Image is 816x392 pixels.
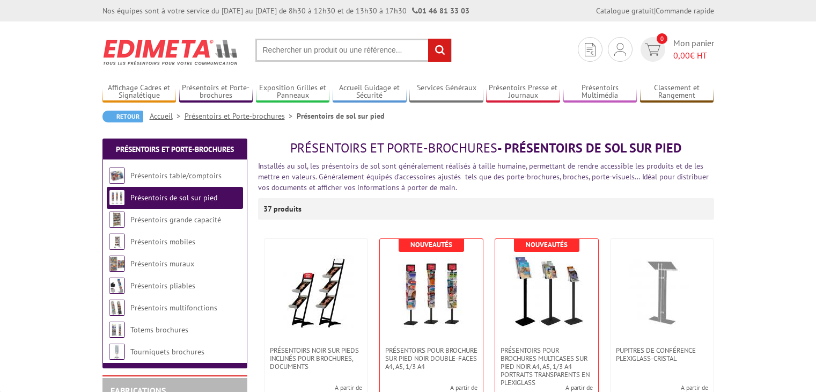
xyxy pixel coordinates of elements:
a: Accueil Guidage et Sécurité [333,83,407,101]
font: Installés au sol, les présentoirs de sol sont généralement réalisés à taille humaine, permettant ... [258,161,709,192]
span: Pupitres de conférence plexiglass-cristal [616,346,708,362]
img: Tourniquets brochures [109,344,125,360]
img: Pupitres de conférence plexiglass-cristal [624,255,700,330]
a: Présentoirs Multimédia [563,83,637,101]
a: Présentoirs pour brochure sur pied NOIR double-faces A4, A5, 1/3 A4 [380,346,483,371]
img: Présentoirs muraux [109,256,125,272]
a: Classement et Rangement [640,83,714,101]
img: Présentoirs mobiles [109,234,125,250]
a: Présentoirs pliables [130,281,195,291]
div: | [596,5,714,16]
img: devis rapide [585,43,596,56]
a: Totems brochures [130,325,188,335]
img: Présentoirs pour brochure sur pied NOIR double-faces A4, A5, 1/3 A4 [394,255,469,330]
div: Nos équipes sont à votre service du [DATE] au [DATE] de 8h30 à 12h30 et de 13h30 à 17h30 [102,5,469,16]
a: Présentoirs et Porte-brochures [116,144,234,154]
a: Présentoirs de sol sur pied [130,193,217,202]
span: A partir de [556,383,593,392]
span: 0 [657,33,667,44]
b: Nouveautés [410,240,452,249]
img: Présentoirs table/comptoirs [109,168,125,184]
img: Présentoirs grande capacité [109,212,125,228]
img: Edimeta [102,32,239,72]
a: Services Généraux [409,83,483,101]
a: Retour [102,111,143,122]
span: A partir de [653,383,708,392]
input: Rechercher un produit ou une référence... [255,39,452,62]
span: Présentoirs pour brochures multicases sur pied NOIR A4, A5, 1/3 A4 Portraits transparents en plex... [501,346,593,387]
img: Totems brochures [109,322,125,338]
li: Présentoirs de sol sur pied [297,111,385,121]
b: Nouveautés [526,240,568,249]
img: devis rapide [645,43,660,56]
a: Présentoirs grande capacité [130,215,221,224]
span: € HT [673,49,714,62]
a: Présentoirs multifonctions [130,303,217,313]
img: devis rapide [614,43,626,56]
img: Présentoirs pliables [109,278,125,294]
a: Présentoirs et Porte-brochures [185,111,297,121]
a: Accueil [150,111,185,121]
img: Présentoirs multifonctions [109,300,125,316]
a: devis rapide 0 Mon panier 0,00€ HT [638,37,714,62]
span: A partir de [427,383,477,392]
span: Présentoirs et Porte-brochures [290,140,497,156]
p: 37 produits [263,198,304,220]
a: Présentoirs et Porte-brochures [179,83,253,101]
a: Commande rapide [656,6,714,16]
span: A partir de [275,383,362,392]
span: 0,00 [673,50,690,61]
span: Présentoirs pour brochure sur pied NOIR double-faces A4, A5, 1/3 A4 [385,346,477,371]
a: Présentoirs NOIR sur pieds inclinés pour brochures, documents [264,346,367,371]
a: Pupitres de conférence plexiglass-cristal [611,346,714,362]
img: Présentoirs pour brochures multicases sur pied NOIR A4, A5, 1/3 A4 Portraits transparents en plex... [509,255,584,330]
h1: - Présentoirs de sol sur pied [258,141,714,155]
a: Présentoirs Presse et Journaux [486,83,560,101]
a: Affichage Cadres et Signalétique [102,83,177,101]
a: Exposition Grilles et Panneaux [256,83,330,101]
a: Présentoirs table/comptoirs [130,171,222,180]
span: Présentoirs NOIR sur pieds inclinés pour brochures, documents [270,346,362,371]
a: Catalogue gratuit [596,6,654,16]
strong: 01 46 81 33 03 [412,6,469,16]
a: Présentoirs mobiles [130,237,195,246]
span: Mon panier [673,37,714,62]
a: Présentoirs muraux [130,259,194,268]
input: rechercher [428,39,451,62]
a: Présentoirs pour brochures multicases sur pied NOIR A4, A5, 1/3 A4 Portraits transparents en plex... [495,346,598,387]
img: Présentoirs de sol sur pied [109,190,125,206]
a: Tourniquets brochures [130,347,204,357]
img: Présentoirs NOIR sur pieds inclinés pour brochures, documents [278,255,354,330]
